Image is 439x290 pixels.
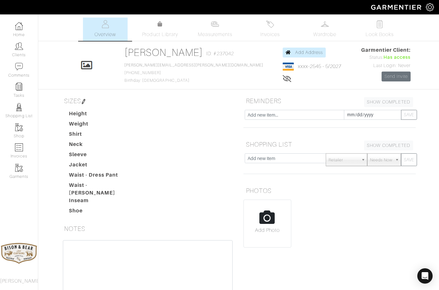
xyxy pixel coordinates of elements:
a: SHOW COMPLETED [364,97,413,107]
a: Product Library [138,20,182,38]
h5: NOTES [62,222,234,235]
a: [PERSON_NAME] [124,47,203,58]
dt: Height [64,110,137,120]
dt: Jacket [64,161,137,171]
span: Needs Now [370,154,392,166]
div: Last Login: Never [361,62,411,69]
img: garmentier-logo-header-white-b43fb05a5012e4ada735d5af1a66efaba907eab6374d6393d1fbf88cb4ef424d.png [368,2,426,13]
img: pen-cf24a1663064a2ec1b9c1bd2387e9de7a2fa800b781884d57f21acf72779bad2.png [81,99,86,104]
a: Send Invite [382,72,411,81]
img: reminder-icon-8004d30b9f0a5d33ae49ab947aed9ed385cf756f9e5892f1edd6e32f2345188e.png [15,83,23,91]
input: Add new item... [245,110,344,120]
img: visa-934b35602734be37eb7d5d7e5dbcd2044c359bf20a24dc3361ca3fa54326a8a7.png [283,63,294,71]
img: orders-27d20c2124de7fd6de4e0e44c1d41de31381a507db9b33961299e4e07d508b8c.svg [266,20,274,28]
h5: PHOTOS [243,184,416,197]
a: Overview [83,18,128,41]
img: gear-icon-white-bd11855cb880d31180b6d7d6211b90ccbf57a29d726f0c71d8c61bd08dd39cc2.png [426,3,434,11]
img: measurements-466bbee1fd09ba9460f595b01e5d73f9e2bff037440d3c8f018324cb6cdf7a4a.svg [211,20,219,28]
span: Product Library [142,31,178,38]
img: garments-icon-b7da505a4dc4fd61783c78ac3ca0ef83fa9d6f193b1c9dc38574b1d14d53ca28.png [15,164,23,172]
img: stylists-icon-eb353228a002819b7ec25b43dbf5f0378dd9e0616d9560372ff212230b889e62.png [15,103,23,111]
span: Look Books [366,31,394,38]
dt: Neck [64,141,137,151]
div: Status: [361,54,411,61]
span: ID: #237042 [206,50,234,57]
input: Add new item [245,153,326,163]
button: SAVE [401,153,417,166]
span: Measurements [198,31,233,38]
a: SHOW COMPLETED [364,141,413,150]
span: Garmentier Client: [361,46,411,54]
a: Wardrobe [302,18,347,41]
a: Measurements [193,18,238,41]
dt: Shoe [64,207,137,217]
img: wardrobe-487a4870c1b7c33e795ec22d11cfc2ed9d08956e64fb3008fe2437562e282088.svg [321,20,329,28]
img: basicinfo-40fd8af6dae0f16599ec9e87c0ef1c0a1fdea2edbe929e3d69a839185d80c458.svg [101,20,109,28]
img: garments-icon-b7da505a4dc4fd61783c78ac3ca0ef83fa9d6f193b1c9dc38574b1d14d53ca28.png [15,123,23,131]
img: dashboard-icon-dbcd8f5a0b271acd01030246c82b418ddd0df26cd7fceb0bd07c9910d44c42f6.png [15,22,23,30]
h5: REMINDERS [243,95,416,107]
dt: Inseam [64,197,137,207]
img: clients-icon-6bae9207a08558b7cb47a8932f037763ab4055f8c8b6bfacd5dc20c3e0201464.png [15,42,23,50]
a: Look Books [357,18,402,41]
a: Add Address [283,48,326,57]
h5: SHOPPING LIST [243,138,416,151]
dt: Waist - Dress Pant [64,171,137,181]
span: Wardrobe [313,31,336,38]
div: Open Intercom Messenger [417,268,433,284]
h5: SIZES [62,95,234,107]
span: Retailer [329,154,359,166]
dt: Waist - [PERSON_NAME] [64,181,137,197]
dt: Shirt [64,130,137,141]
dt: Weight [64,120,137,130]
button: SAVE [401,110,417,120]
span: Has access [383,54,411,61]
a: [PERSON_NAME][EMAIL_ADDRESS][PERSON_NAME][DOMAIN_NAME] [124,63,264,67]
span: Add Address [295,50,323,55]
img: orders-icon-0abe47150d42831381b5fb84f609e132dff9fe21cb692f30cb5eec754e2cba89.png [15,143,23,151]
a: Invoices [248,18,292,41]
img: comment-icon-a0a6a9ef722e966f86d9cbdc48e553b5cf19dbc54f86b18d962a5391bc8f6eb6.png [15,63,23,71]
span: [PHONE_NUMBER] Birthday: [DEMOGRAPHIC_DATA] [124,63,264,83]
span: Invoices [260,31,280,38]
span: Overview [94,31,116,38]
img: todo-9ac3debb85659649dc8f770b8b6100bb5dab4b48dedcbae339e5042a72dfd3cc.svg [376,20,384,28]
a: xxxx-2545 - 5/2027 [298,64,342,69]
dt: Sleeve [64,151,137,161]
